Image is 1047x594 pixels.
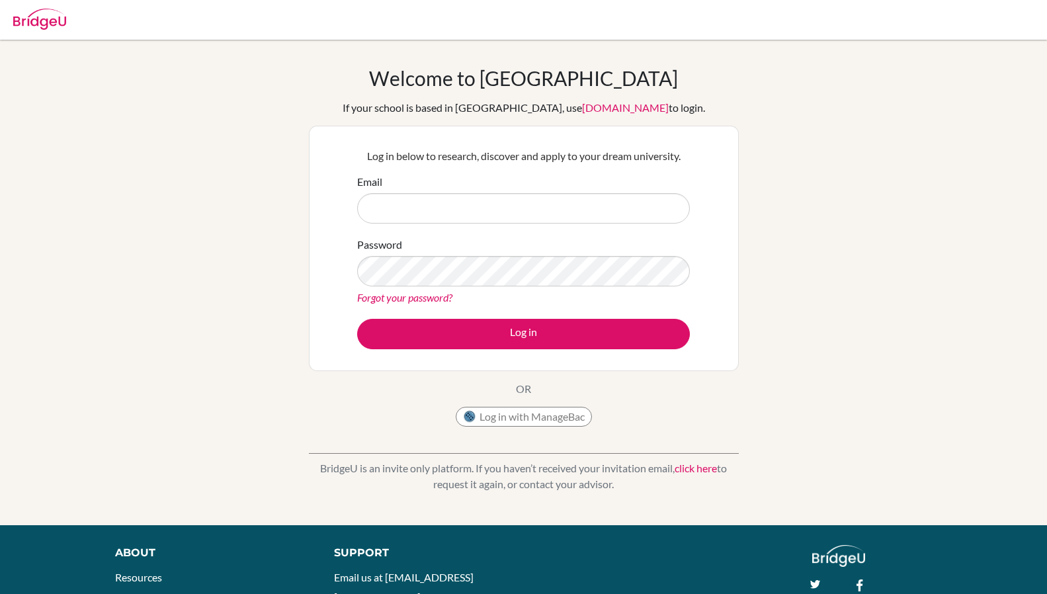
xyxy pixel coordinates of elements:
div: If your school is based in [GEOGRAPHIC_DATA], use to login. [343,100,705,116]
button: Log in with ManageBac [456,407,592,427]
p: BridgeU is an invite only platform. If you haven’t received your invitation email, to request it ... [309,460,739,492]
button: Log in [357,319,690,349]
a: click here [675,462,717,474]
p: OR [516,381,531,397]
label: Email [357,174,382,190]
a: Forgot your password? [357,291,452,304]
a: [DOMAIN_NAME] [582,101,669,114]
p: Log in below to research, discover and apply to your dream university. [357,148,690,164]
div: About [115,545,304,561]
a: Resources [115,571,162,583]
img: logo_white@2x-f4f0deed5e89b7ecb1c2cc34c3e3d731f90f0f143d5ea2071677605dd97b5244.png [812,545,866,567]
label: Password [357,237,402,253]
div: Support [334,545,509,561]
img: Bridge-U [13,9,66,30]
h1: Welcome to [GEOGRAPHIC_DATA] [369,66,678,90]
